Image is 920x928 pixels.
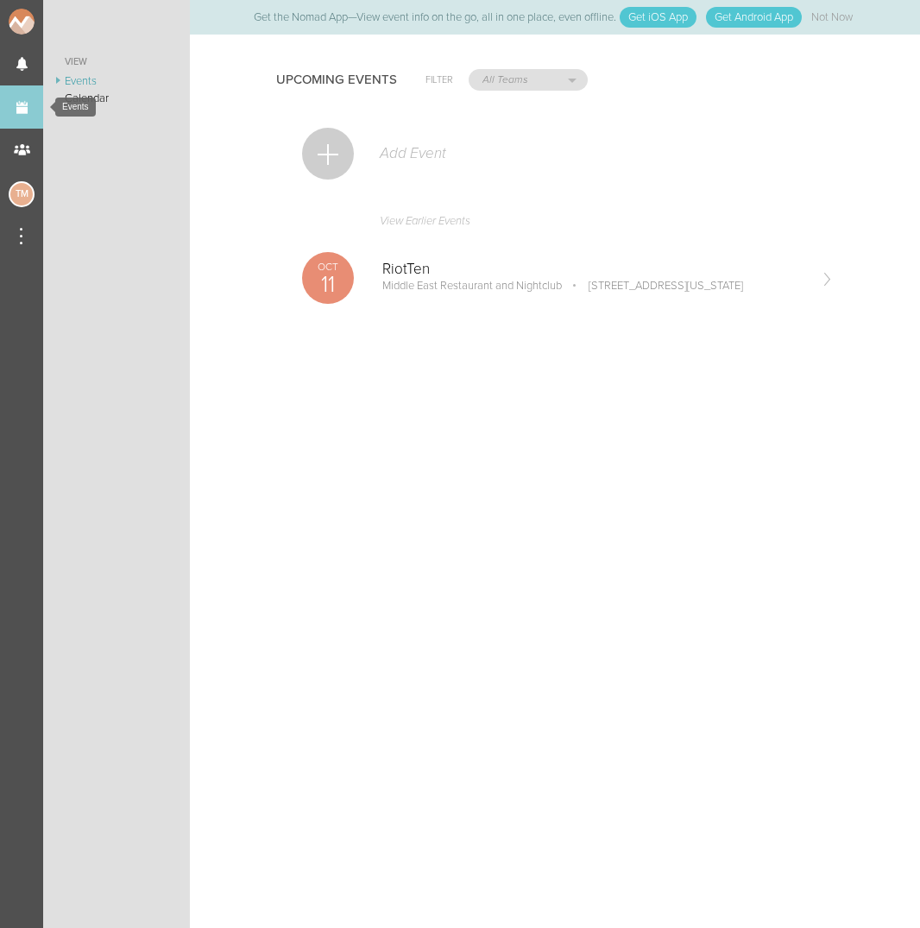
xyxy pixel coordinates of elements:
img: NOMAD [9,9,106,35]
div: TJ McCloy [9,181,35,207]
a: Get iOS App [620,7,696,28]
h6: Filter [425,73,453,87]
p: RiotTen [382,261,806,278]
a: View [43,52,190,73]
p: 11 [302,273,354,296]
p: Oct [302,262,354,272]
a: Calendar [43,90,190,107]
h4: Upcoming Events [276,73,397,87]
a: Get Android App [706,7,802,28]
p: Get the Nomad App—View event info on the go, all in one place, even offline. [254,12,856,23]
p: Add Event [378,145,446,162]
p: Middle East Restaurant and Nightclub [382,279,562,293]
p: [STREET_ADDRESS][US_STATE] [564,279,743,293]
a: Not Now [811,10,853,24]
a: View Earlier Events [302,205,834,245]
a: Events [43,73,190,90]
